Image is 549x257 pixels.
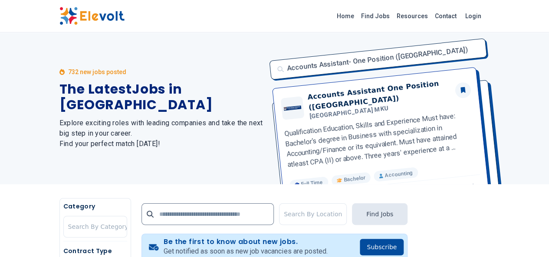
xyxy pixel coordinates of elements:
[59,7,125,25] img: Elevolt
[63,202,127,211] h5: Category
[352,203,408,225] button: Find Jobs
[68,68,126,76] p: 732 new jobs posted
[431,9,460,23] a: Contact
[59,81,264,113] h1: The Latest Jobs in [GEOGRAPHIC_DATA]
[460,7,487,25] a: Login
[333,9,358,23] a: Home
[164,246,327,257] p: Get notified as soon as new job vacancies are posted.
[59,118,264,149] h2: Explore exciting roles with leading companies and take the next big step in your career. Find you...
[360,239,404,255] button: Subscribe
[164,237,327,246] h4: Be the first to know about new jobs.
[358,9,393,23] a: Find Jobs
[393,9,431,23] a: Resources
[63,247,127,255] h5: Contract Type
[506,215,549,257] iframe: Chat Widget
